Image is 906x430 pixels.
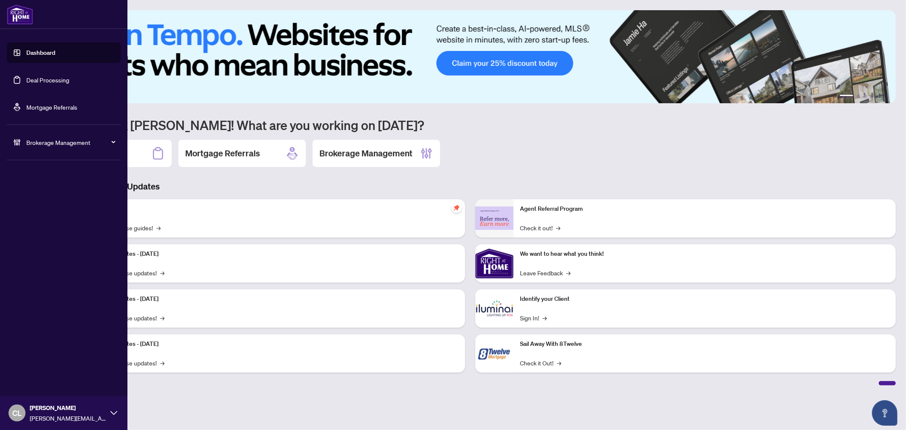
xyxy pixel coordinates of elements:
[567,268,571,277] span: →
[160,268,164,277] span: →
[520,204,889,214] p: Agent Referral Program
[89,249,458,259] p: Platform Updates - [DATE]
[520,358,562,368] a: Check it Out!→
[319,147,412,159] h2: Brokerage Management
[870,95,874,98] button: 4
[26,103,77,111] a: Mortgage Referrals
[557,358,562,368] span: →
[89,204,458,214] p: Self-Help
[156,223,161,232] span: →
[89,294,458,304] p: Platform Updates - [DATE]
[877,95,881,98] button: 5
[30,413,106,423] span: [PERSON_NAME][EMAIL_ADDRESS][DOMAIN_NAME]
[475,207,514,230] img: Agent Referral Program
[872,400,898,426] button: Open asap
[26,138,115,147] span: Brokerage Management
[89,339,458,349] p: Platform Updates - [DATE]
[26,49,55,57] a: Dashboard
[185,147,260,159] h2: Mortgage Referrals
[864,95,867,98] button: 3
[44,10,896,103] img: Slide 0
[30,403,106,413] span: [PERSON_NAME]
[12,407,22,419] span: CL
[520,249,889,259] p: We want to hear what you think!
[520,313,547,322] a: Sign In!→
[26,76,69,84] a: Deal Processing
[44,117,896,133] h1: Welcome back [PERSON_NAME]! What are you working on [DATE]?
[44,181,896,192] h3: Brokerage & Industry Updates
[520,223,561,232] a: Check it out!→
[452,203,462,213] span: pushpin
[475,244,514,283] img: We want to hear what you think!
[543,313,547,322] span: →
[520,339,889,349] p: Sail Away With 8Twelve
[475,289,514,328] img: Identify your Client
[884,95,887,98] button: 6
[160,358,164,368] span: →
[556,223,561,232] span: →
[520,294,889,304] p: Identify your Client
[520,268,571,277] a: Leave Feedback→
[475,334,514,373] img: Sail Away With 8Twelve
[857,95,860,98] button: 2
[7,4,33,25] img: logo
[160,313,164,322] span: →
[840,95,853,98] button: 1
